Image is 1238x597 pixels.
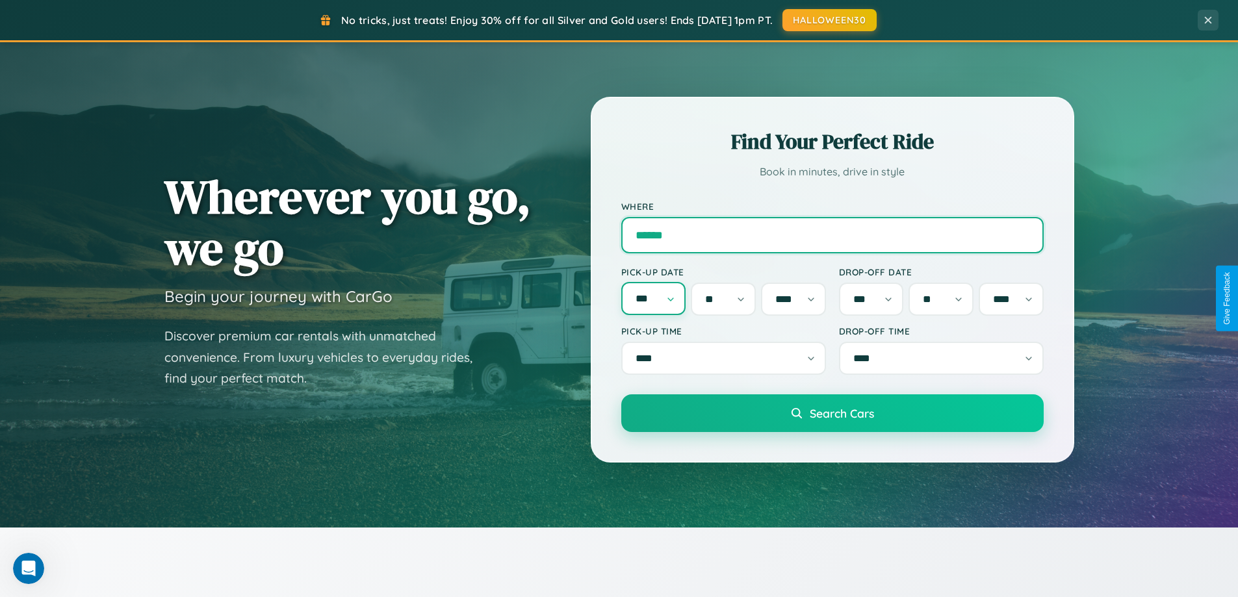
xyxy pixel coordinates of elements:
[164,171,531,273] h1: Wherever you go, we go
[341,14,773,27] span: No tricks, just treats! Enjoy 30% off for all Silver and Gold users! Ends [DATE] 1pm PT.
[621,394,1044,432] button: Search Cars
[839,325,1044,337] label: Drop-off Time
[164,325,489,389] p: Discover premium car rentals with unmatched convenience. From luxury vehicles to everyday rides, ...
[621,127,1044,156] h2: Find Your Perfect Ride
[621,325,826,337] label: Pick-up Time
[621,201,1044,212] label: Where
[782,9,877,31] button: HALLOWEEN30
[621,266,826,277] label: Pick-up Date
[810,406,874,420] span: Search Cars
[164,286,393,306] h3: Begin your journey with CarGo
[13,553,44,584] iframe: Intercom live chat
[1222,272,1232,325] div: Give Feedback
[839,266,1044,277] label: Drop-off Date
[621,162,1044,181] p: Book in minutes, drive in style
